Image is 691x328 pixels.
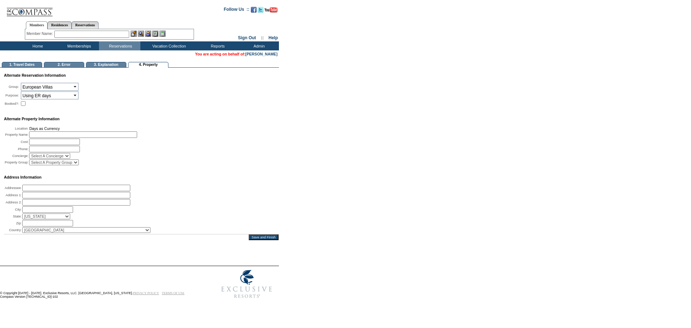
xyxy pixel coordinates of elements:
input: Save and Finish [249,234,279,240]
a: PRIVACY POLICY [133,291,159,295]
td: Country: [5,227,22,233]
a: TERMS OF USE [162,291,185,295]
img: Reservations [152,31,158,37]
td: City: [5,206,22,213]
img: Compass Home [6,2,53,17]
a: Members [26,21,48,29]
td: 1. Travel Dates [2,62,42,68]
td: Vacation Collection [140,41,196,50]
img: Impersonate [145,31,151,37]
a: Sign Out [238,35,256,40]
a: Residences [48,21,72,29]
td: Concierge: [5,153,28,159]
td: Address 1: [5,192,22,198]
img: b_edit.gif [131,31,137,37]
td: Reservations [99,41,140,50]
a: select [73,91,78,99]
td: Address 2: [5,199,22,206]
a: Help [268,35,278,40]
td: Location: [5,126,28,131]
td: Booked?: [5,100,19,107]
span: You are acting on behalf of: [195,52,277,56]
div: Member Name: [27,31,54,37]
img: Follow us on Twitter [258,7,263,13]
img: b_calculator.gif [159,31,166,37]
img: Subscribe to our YouTube Channel [265,7,277,13]
a: [PERSON_NAME] [245,52,277,56]
img: Become our fan on Facebook [251,7,257,13]
a: Subscribe to our YouTube Channel [265,9,277,13]
a: Become our fan on Facebook [251,9,257,13]
td: Property Name: [5,131,28,138]
a: Reservations [72,21,99,29]
td: Reports [196,41,238,50]
strong: Address Information [4,175,41,179]
td: Purpose: [5,91,19,99]
td: Memberships [58,41,99,50]
td: Days as Currency [29,126,137,131]
img: View [138,31,144,37]
td: Cost: [5,139,28,145]
td: Zip: [5,220,22,226]
td: Phone: [5,146,28,152]
td: Property Group: [5,159,28,165]
img: Exclusive Resorts [214,266,279,302]
span: :: [261,35,264,40]
a: Follow us on Twitter [258,9,263,13]
td: 3. Explanation [86,62,126,68]
td: State: [5,214,22,219]
td: Group: [5,83,19,91]
strong: Alternate Reservation Information [4,73,66,77]
strong: Alternate Property Information [4,117,60,121]
td: Admin [238,41,279,50]
td: 4. Property [128,62,168,68]
td: Addressee: [5,185,22,191]
a: select [73,83,78,91]
td: Home [16,41,58,50]
td: Follow Us :: [224,6,249,15]
td: 2. Error [44,62,84,68]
